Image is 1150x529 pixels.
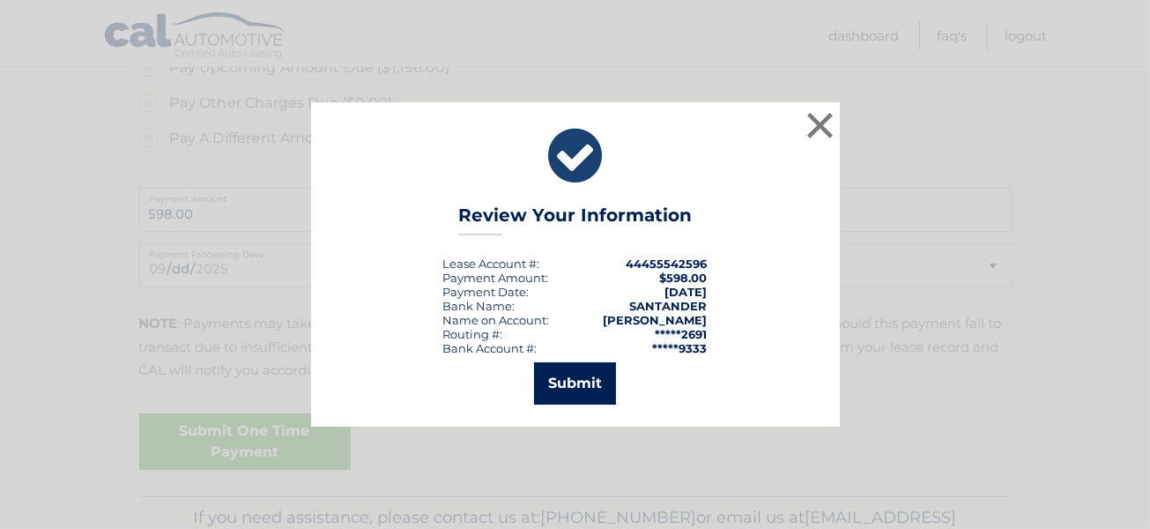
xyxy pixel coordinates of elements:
h3: Review Your Information [458,205,692,235]
span: [DATE] [665,285,708,299]
div: Routing #: [443,327,503,341]
div: : [443,285,530,299]
button: Submit [534,362,616,405]
div: Name on Account: [443,313,550,327]
div: Bank Account #: [443,341,538,355]
strong: [PERSON_NAME] [604,313,708,327]
div: Lease Account #: [443,257,540,271]
span: Payment Date [443,285,527,299]
div: Payment Amount: [443,271,549,285]
strong: 44455542596 [627,257,708,271]
strong: SANTANDER [630,299,708,313]
button: × [803,108,838,143]
div: Bank Name: [443,299,516,313]
span: $598.00 [660,271,708,285]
